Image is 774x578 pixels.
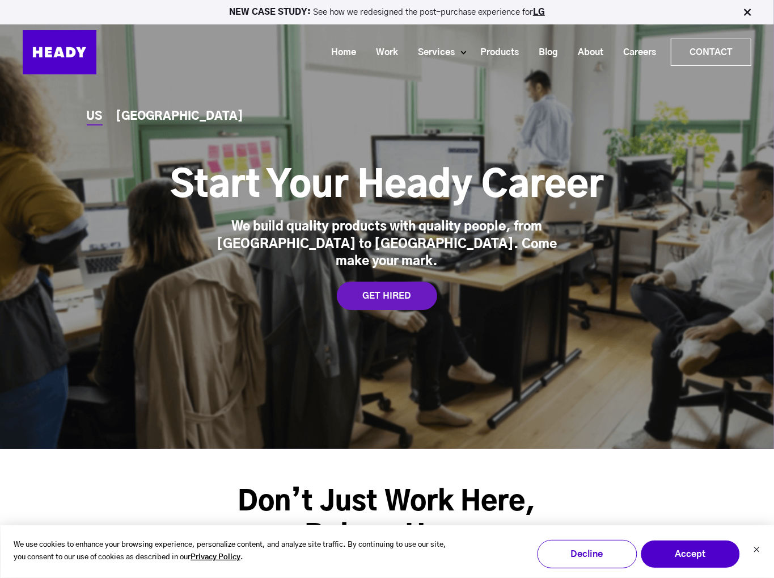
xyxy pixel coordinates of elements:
button: Accept [640,540,740,568]
a: LG [533,8,545,16]
a: GET HIRED [337,282,437,310]
a: Privacy Policy [191,551,240,564]
p: We use cookies to enhance your browsing experience, personalize content, and analyze site traffic... [14,539,451,565]
a: Blog [525,42,564,63]
p: See how we redesigned the post-purchase experience for [5,8,769,16]
div: Navigation Menu [108,39,751,66]
a: Home [317,42,362,63]
strong: NEW CASE STUDY: [229,8,313,16]
img: Heady_Logo_Web-01 (1) [23,30,96,74]
img: Close Bar [742,7,753,18]
a: Services [404,42,460,63]
a: Contact [671,39,751,65]
a: Work [362,42,404,63]
a: Products [466,42,525,63]
h3: Don’t Just Work Here, Belong Here [190,485,585,554]
a: US [87,111,103,123]
a: [GEOGRAPHIC_DATA] [116,111,244,123]
button: Dismiss cookie banner [753,545,760,557]
div: We build quality products with quality people, from [GEOGRAPHIC_DATA] to [GEOGRAPHIC_DATA]. Come ... [212,218,563,270]
a: About [564,42,609,63]
h1: Start Your Heady Career [171,164,604,209]
a: Careers [609,42,662,63]
button: Decline [537,540,637,568]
